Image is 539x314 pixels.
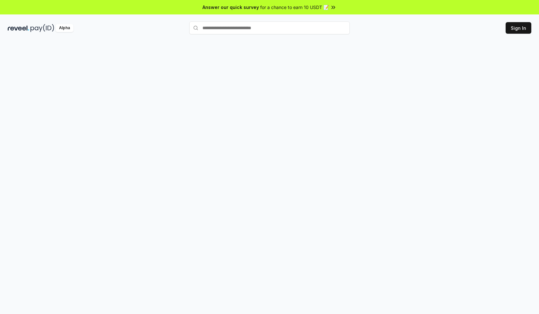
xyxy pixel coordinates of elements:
[506,22,531,34] button: Sign In
[30,24,54,32] img: pay_id
[8,24,29,32] img: reveel_dark
[56,24,73,32] div: Alpha
[202,4,259,11] span: Answer our quick survey
[260,4,329,11] span: for a chance to earn 10 USDT 📝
